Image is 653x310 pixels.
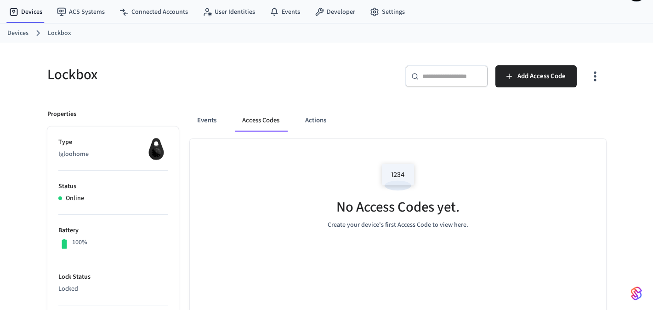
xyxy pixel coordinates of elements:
[47,65,321,84] h5: Lockbox
[47,109,76,119] p: Properties
[495,65,577,87] button: Add Access Code
[631,286,642,301] img: SeamLogoGradient.69752ec5.svg
[66,194,84,203] p: Online
[58,149,168,159] p: Igloohome
[58,226,168,235] p: Battery
[377,157,419,196] img: Access Codes Empty State
[307,4,363,20] a: Developer
[235,109,287,132] button: Access Codes
[328,220,468,230] p: Create your device's first Access Code to view here.
[58,284,168,294] p: Locked
[190,109,224,132] button: Events
[145,138,168,161] img: igloohome_igke
[58,138,168,147] p: Type
[262,4,307,20] a: Events
[50,4,112,20] a: ACS Systems
[72,238,87,247] p: 100%
[298,109,334,132] button: Actions
[7,29,28,38] a: Devices
[195,4,262,20] a: User Identities
[58,182,168,191] p: Status
[112,4,195,20] a: Connected Accounts
[517,70,566,82] span: Add Access Code
[58,272,168,282] p: Lock Status
[363,4,412,20] a: Settings
[2,4,50,20] a: Devices
[190,109,606,132] div: ant example
[48,29,71,38] a: Lockbox
[336,198,460,217] h5: No Access Codes yet.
